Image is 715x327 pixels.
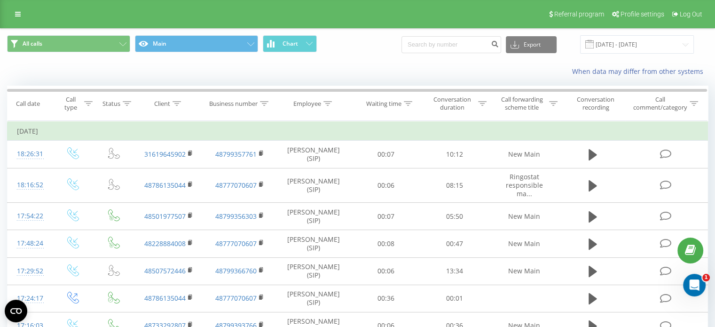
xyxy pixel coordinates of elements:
[215,266,257,275] a: 48799366760
[506,172,543,198] span: Ringostat responsible ma...
[488,203,559,230] td: New Main
[275,285,352,312] td: [PERSON_NAME] (SIP)
[215,181,257,190] a: 48777070607
[23,40,42,48] span: All calls
[420,230,488,257] td: 00:47
[568,96,623,112] div: Conversation recording
[572,67,708,76] a: When data may differ from other systems
[420,203,488,230] td: 05:50
[275,230,352,257] td: [PERSON_NAME] (SIP)
[144,294,186,303] a: 48786135044
[215,212,257,221] a: 48799356303
[144,266,186,275] a: 48507572446
[275,203,352,230] td: [PERSON_NAME] (SIP)
[488,257,559,285] td: New Main
[17,289,42,308] div: 17:24:17
[275,168,352,203] td: [PERSON_NAME] (SIP)
[17,176,42,194] div: 18:16:52
[17,207,42,225] div: 17:54:22
[16,100,40,108] div: Call date
[420,285,488,312] td: 00:01
[506,36,557,53] button: Export
[135,35,258,52] button: Main
[293,100,321,108] div: Employee
[497,96,547,112] div: Call forwarding scheme title
[352,203,420,230] td: 00:07
[8,122,708,141] td: [DATE]
[283,40,298,47] span: Chart
[144,239,186,248] a: 48228884008
[215,294,257,303] a: 48777070607
[401,36,501,53] input: Search by number
[17,262,42,280] div: 17:29:52
[144,181,186,190] a: 48786135044
[420,168,488,203] td: 08:15
[215,150,257,159] a: 48799357761
[215,239,257,248] a: 48777070607
[5,300,27,322] button: Open CMP widget
[7,35,130,52] button: All calls
[621,10,664,18] span: Profile settings
[352,141,420,168] td: 00:07
[144,150,186,159] a: 31619645902
[632,96,687,112] div: Call comment/category
[275,257,352,285] td: [PERSON_NAME] (SIP)
[352,230,420,257] td: 00:08
[554,10,604,18] span: Referral program
[59,96,81,112] div: Call type
[366,100,401,108] div: Waiting time
[683,274,706,296] iframe: Intercom live chat
[352,168,420,203] td: 00:06
[144,212,186,221] a: 48501977507
[154,100,170,108] div: Client
[429,96,476,112] div: Conversation duration
[17,234,42,253] div: 17:48:24
[275,141,352,168] td: [PERSON_NAME] (SIP)
[352,257,420,285] td: 00:06
[263,35,317,52] button: Chart
[488,230,559,257] td: New Main
[17,145,42,163] div: 18:26:31
[680,10,702,18] span: Log Out
[488,141,559,168] td: New Main
[102,100,120,108] div: Status
[209,100,258,108] div: Business number
[352,285,420,312] td: 00:36
[702,274,710,281] span: 1
[420,141,488,168] td: 10:12
[420,257,488,285] td: 13:34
